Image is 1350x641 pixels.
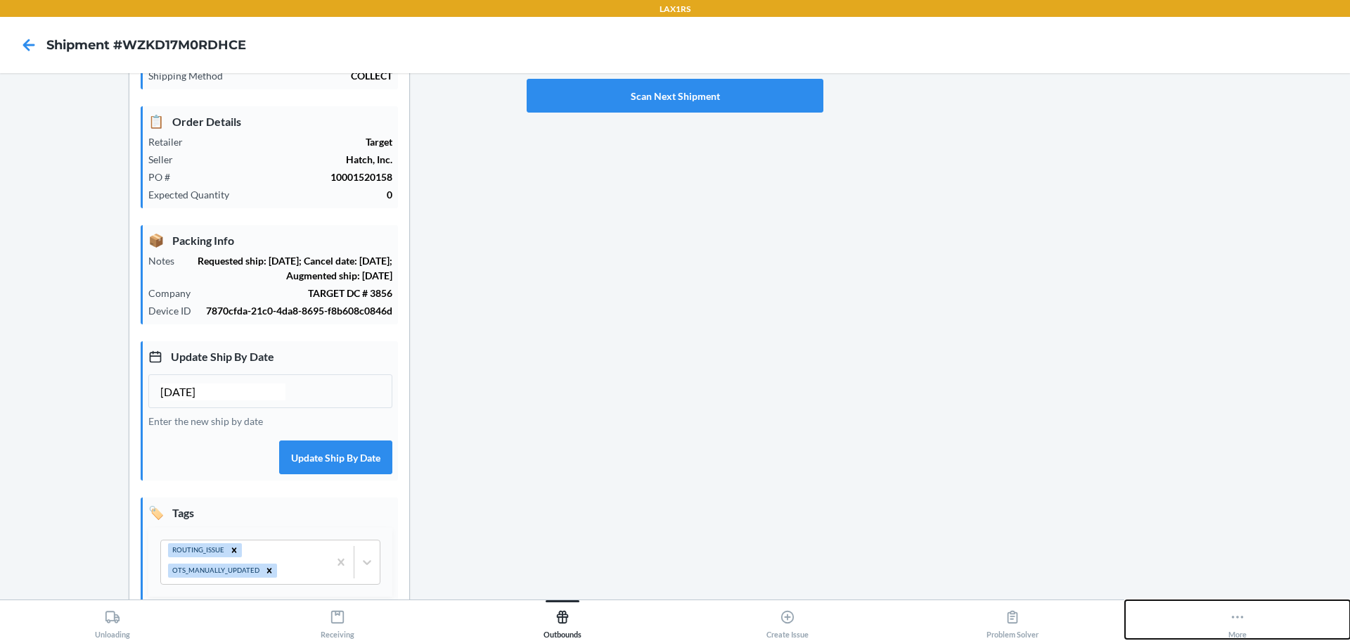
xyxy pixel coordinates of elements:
p: Expected Quantity [148,187,240,202]
div: Outbounds [544,604,581,639]
div: Problem Solver [986,604,1039,639]
button: Create Issue [675,600,900,639]
h4: Shipment #WZKD17M0RDHCE [46,36,246,54]
p: LAX1RS [660,3,690,15]
div: ROUTING_ISSUE [168,543,226,557]
p: 7870cfda-21c0-4da8-8695-f8b608c0846d [202,303,392,318]
p: Enter the new ship by date [148,414,392,429]
div: Unloading [95,604,130,639]
p: Tags [148,503,392,522]
div: Receiving [321,604,354,639]
p: Company [148,286,202,300]
p: Order Details [148,112,392,131]
button: Scan Next Shipment [527,79,823,113]
p: Device ID [148,303,202,318]
input: MM/DD/YYYY [160,383,285,400]
p: Seller [148,152,184,167]
p: Packing Info [148,231,392,250]
button: Receiving [225,600,450,639]
button: More [1125,600,1350,639]
p: Requested ship: [DATE]; Cancel date: [DATE]; Augmented ship: [DATE] [186,253,392,283]
div: Create Issue [766,604,809,639]
p: TARGET DC # 3856 [202,286,392,300]
button: Outbounds [450,600,675,639]
p: Update Ship By Date [148,347,392,366]
p: Shipping Method [148,68,234,83]
p: 10001520158 [181,170,392,184]
p: Notes [148,253,186,268]
p: Target [194,134,392,149]
button: Problem Solver [900,600,1125,639]
span: 🏷️ [148,503,164,522]
p: COLLECT [234,68,392,83]
button: Update Ship By Date [279,440,392,474]
span: 📦 [148,231,164,250]
p: Retailer [148,134,194,149]
span: 📋 [148,112,164,131]
p: Hatch, Inc. [184,152,392,167]
div: OTS_MANUALLY_UPDATED [168,564,262,578]
div: More [1228,604,1247,639]
p: PO # [148,170,181,184]
p: 0 [240,187,392,202]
